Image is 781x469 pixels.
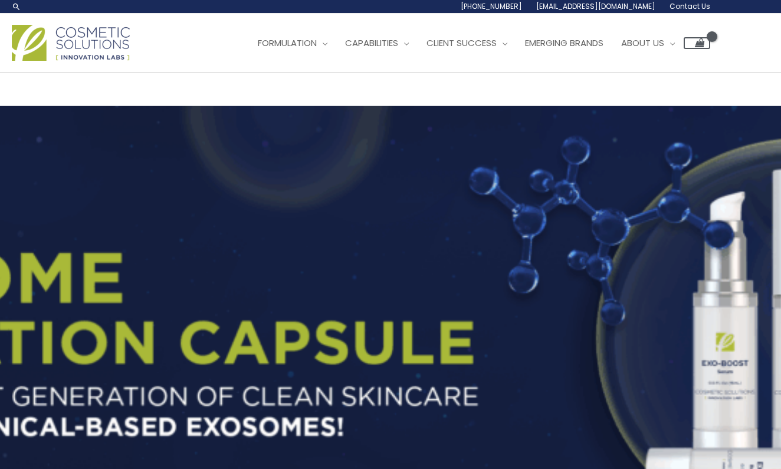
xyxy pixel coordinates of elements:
[12,25,130,61] img: Cosmetic Solutions Logo
[345,37,398,49] span: Capabilities
[536,1,655,11] span: [EMAIL_ADDRESS][DOMAIN_NAME]
[249,25,336,61] a: Formulation
[258,37,317,49] span: Formulation
[240,25,710,61] nav: Site Navigation
[336,25,418,61] a: Capabilities
[621,37,664,49] span: About Us
[612,25,684,61] a: About Us
[525,37,603,49] span: Emerging Brands
[461,1,522,11] span: [PHONE_NUMBER]
[670,1,710,11] span: Contact Us
[12,2,21,11] a: Search icon link
[684,37,710,49] a: View Shopping Cart, empty
[516,25,612,61] a: Emerging Brands
[426,37,497,49] span: Client Success
[418,25,516,61] a: Client Success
